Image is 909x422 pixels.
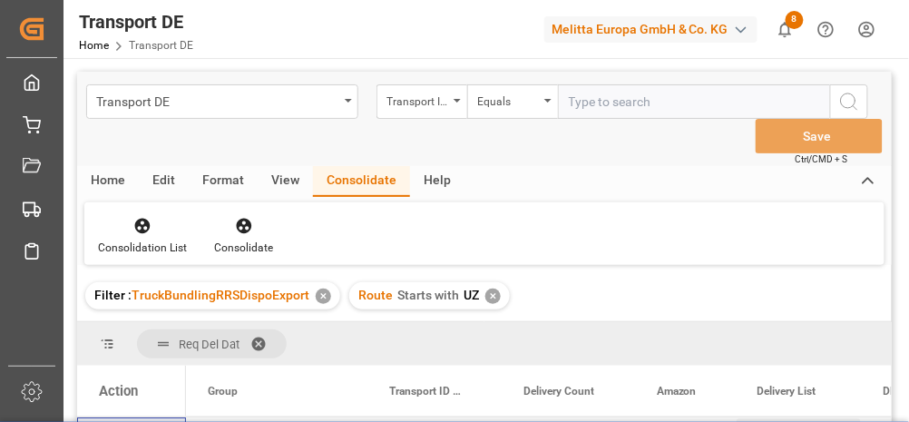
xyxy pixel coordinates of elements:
[99,383,138,399] div: Action
[477,89,539,110] div: Equals
[258,166,313,197] div: View
[98,240,187,256] div: Consolidation List
[464,288,479,302] span: UZ
[94,288,132,302] span: Filter :
[786,11,804,29] span: 8
[757,385,816,397] span: Delivery List
[139,166,189,197] div: Edit
[485,289,501,304] div: ✕
[467,84,558,119] button: open menu
[523,385,594,397] span: Delivery Count
[79,8,193,35] div: Transport DE
[208,385,238,397] span: Group
[376,84,467,119] button: open menu
[806,9,846,50] button: Help Center
[358,288,393,302] span: Route
[79,39,109,52] a: Home
[179,338,239,351] span: Req Del Dat
[756,119,883,153] button: Save
[316,289,331,304] div: ✕
[132,288,309,302] span: TruckBundlingRRSDispoExport
[657,385,697,397] span: Amazon
[386,89,448,110] div: Transport ID Logward
[214,240,273,256] div: Consolidate
[544,12,765,46] button: Melitta Europa GmbH & Co. KG
[558,84,830,119] input: Type to search
[313,166,410,197] div: Consolidate
[96,89,338,112] div: Transport DE
[86,84,358,119] button: open menu
[830,84,868,119] button: search button
[77,166,139,197] div: Home
[765,9,806,50] button: show 8 new notifications
[796,152,848,166] span: Ctrl/CMD + S
[389,385,464,397] span: Transport ID Logward
[544,16,757,43] div: Melitta Europa GmbH & Co. KG
[189,166,258,197] div: Format
[397,288,459,302] span: Starts with
[410,166,464,197] div: Help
